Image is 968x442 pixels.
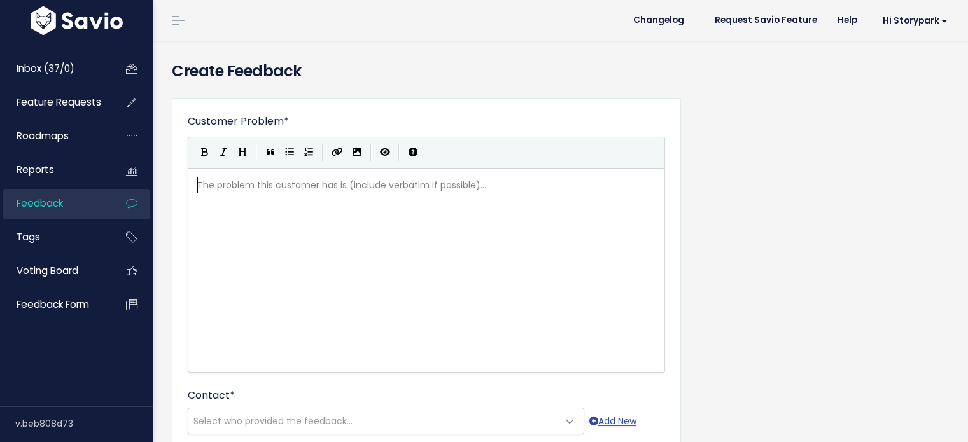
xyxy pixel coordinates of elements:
a: Add New [589,413,636,429]
a: Reports [3,155,106,184]
button: Heading [233,143,252,162]
a: Help [827,11,867,30]
a: Feedback form [3,290,106,319]
button: Import an image [347,143,367,162]
span: Feedback [17,197,63,210]
i: | [322,144,323,160]
a: Request Savio Feature [705,11,827,30]
span: Voting Board [17,264,78,277]
button: Create Link [327,143,347,162]
a: Roadmaps [3,121,106,151]
button: Markdown Guide [403,143,423,162]
label: Contact [188,388,235,403]
a: Tags [3,223,106,252]
a: Feature Requests [3,88,106,117]
span: Feature Requests [17,95,101,109]
span: Hi Storypark [883,16,948,25]
a: Inbox (37/0) [3,54,106,83]
i: | [398,144,400,160]
a: Voting Board [3,256,106,286]
span: Tags [17,230,40,244]
img: logo-white.9d6f32f41409.svg [27,6,126,35]
button: Numbered List [299,143,318,162]
span: Changelog [633,16,684,25]
button: Toggle Preview [375,143,395,162]
div: v.beb808d73 [15,407,153,440]
i: | [256,144,257,160]
span: Roadmaps [17,129,69,142]
button: Quote [261,143,280,162]
span: Reports [17,163,54,176]
a: Feedback [3,189,106,218]
h4: Create Feedback [172,60,949,83]
button: Italic [214,143,233,162]
a: Hi Storypark [867,11,958,31]
i: | [370,144,372,160]
span: Inbox (37/0) [17,62,74,75]
span: Feedback form [17,298,89,311]
button: Bold [195,143,214,162]
label: Customer Problem [188,114,289,129]
span: Select who provided the feedback... [193,415,353,427]
button: Generic List [280,143,299,162]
